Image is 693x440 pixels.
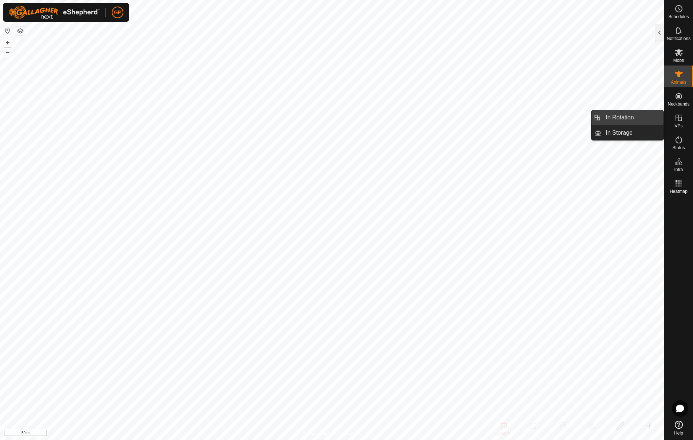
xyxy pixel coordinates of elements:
[668,15,689,19] span: Schedules
[3,26,12,35] button: Reset Map
[668,102,689,106] span: Neckbands
[3,38,12,47] button: +
[664,418,693,438] a: Help
[9,6,100,19] img: Gallagher Logo
[674,124,682,128] span: VPs
[672,146,685,150] span: Status
[667,36,690,41] span: Notifications
[601,126,664,140] a: In Storage
[671,80,686,84] span: Animals
[114,9,121,16] span: GP
[591,126,664,140] li: In Storage
[674,431,683,435] span: Help
[606,113,634,122] span: In Rotation
[591,110,664,125] li: In Rotation
[673,58,684,63] span: Mobs
[303,431,330,437] a: Privacy Policy
[606,128,633,137] span: In Storage
[670,189,688,194] span: Heatmap
[339,431,361,437] a: Contact Us
[3,48,12,56] button: –
[601,110,664,125] a: In Rotation
[674,167,683,172] span: Infra
[16,27,25,35] button: Map Layers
